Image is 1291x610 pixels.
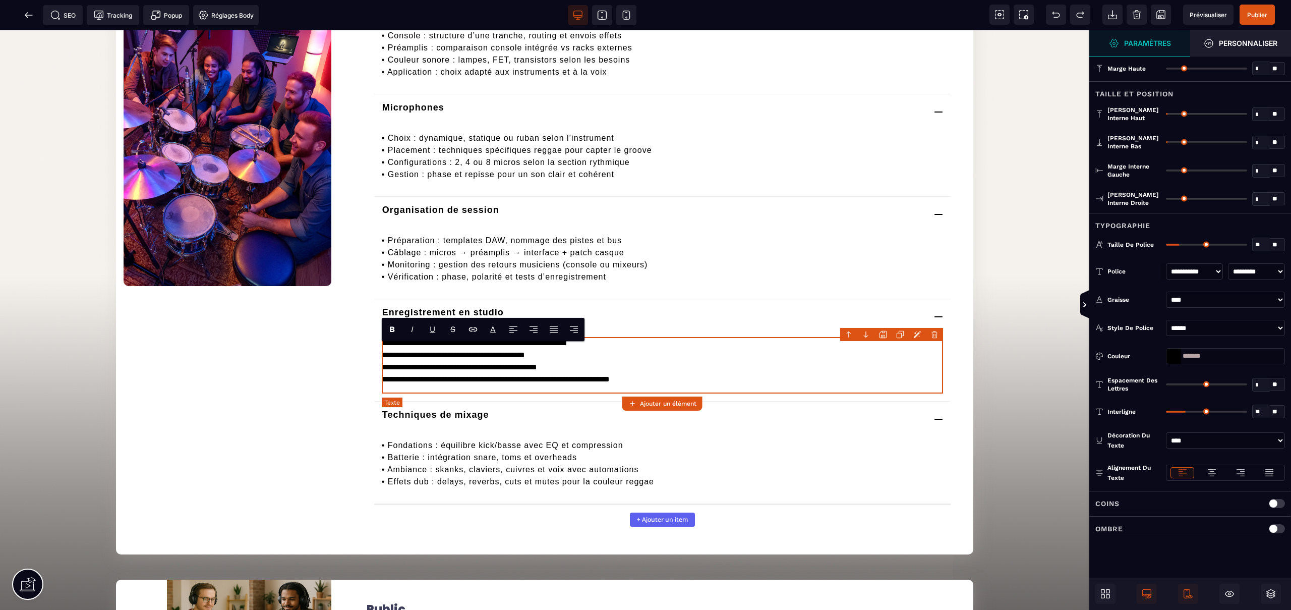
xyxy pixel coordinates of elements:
[490,324,496,334] p: A
[1124,39,1171,47] strong: Paramètres
[94,10,132,20] span: Tracking
[1095,463,1161,483] p: Alignement du texte
[389,324,395,334] b: B
[382,277,504,287] span: Enregistrement en studio
[568,5,588,25] span: Voir bureau
[1095,497,1120,510] p: Coins
[1127,5,1147,25] span: Nettoyage
[151,10,182,20] span: Popup
[564,318,584,341] span: Align Right
[1107,351,1161,361] div: Couleur
[640,400,696,407] strong: Ajouter un élément
[1219,584,1240,604] span: Masquer le bloc
[1095,584,1116,604] span: Ouvrir les blocs
[1107,106,1161,122] span: [PERSON_NAME] interne haut
[382,409,943,466] p: • Fondations : équilibre kick/basse avec EQ et compression • Batterie : intégration snare, toms e...
[989,5,1010,25] span: Voir les composants
[411,324,414,334] i: I
[1261,584,1281,604] span: Ouvrir les calques
[1178,584,1198,604] span: Afficher le mobile
[1137,584,1157,604] span: Afficher le desktop
[592,5,612,25] span: Voir tablette
[87,5,139,25] span: Code de suivi
[630,482,695,496] button: + Ajouter un item
[1046,5,1066,25] span: Défaire
[1107,241,1154,249] span: Taille de police
[463,318,483,341] span: Lien
[50,10,76,20] span: SEO
[43,5,83,25] span: Métadata SEO
[490,324,496,334] label: Font color
[1095,523,1123,535] p: Ombre
[430,324,435,334] u: U
[1240,5,1275,25] span: Enregistrer le contenu
[1107,376,1161,393] span: Espacement des lettres
[143,5,189,25] span: Créer une alerte modale
[1107,191,1161,207] span: [PERSON_NAME] interne droite
[1107,430,1161,451] div: Décoration du texte
[1151,5,1171,25] span: Enregistrer
[443,318,463,341] span: Strike-through
[1107,295,1161,305] div: Graisse
[1102,5,1123,25] span: Importer
[1089,213,1291,232] div: Typographie
[382,102,943,158] p: • Choix : dynamique, statique ou ruban selon l’instrument • Placement : techniques spécifiques re...
[1190,30,1291,57] span: Ouvrir le gestionnaire de styles
[1089,81,1291,100] div: Taille et position
[1190,11,1227,19] span: Prévisualiser
[382,379,489,390] span: Techniques de mixage
[402,318,423,341] span: Italic
[382,175,499,185] span: Organisation de session
[503,318,523,341] span: Align Left
[1107,65,1146,73] span: Marge haute
[1014,5,1034,25] span: Capture d'écran
[1107,134,1161,150] span: [PERSON_NAME] interne bas
[19,5,39,25] span: Retour
[1247,11,1267,19] span: Publier
[1089,290,1099,320] span: Afficher les vues
[1070,5,1090,25] span: Rétablir
[382,204,943,261] p: • Préparation : templates DAW, nommage des pistes et bus • Câblage : micros → préamplis → interfa...
[423,318,443,341] span: Underline
[1089,30,1190,57] span: Ouvrir le gestionnaire de styles
[622,397,702,411] button: Ajouter un élément
[450,324,455,334] s: S
[1219,39,1277,47] strong: Personnaliser
[382,72,444,82] span: Microphones
[523,318,544,341] span: Align Center
[1183,5,1234,25] span: Aperçu
[1107,408,1136,416] span: Interligne
[544,318,564,341] span: Align Justify
[1107,266,1161,276] div: Police
[1107,323,1161,333] div: Style de police
[193,5,259,25] span: Favicon
[382,318,402,341] span: Bold
[616,5,636,25] span: Voir mobile
[198,10,254,20] span: Réglages Body
[1107,162,1161,179] span: Marge interne gauche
